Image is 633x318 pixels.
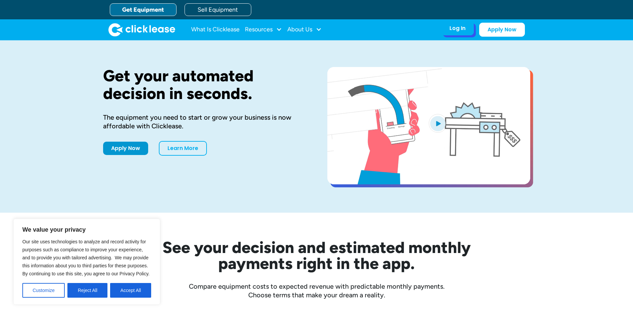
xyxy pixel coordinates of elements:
[449,25,465,32] div: Log In
[103,113,306,130] div: The equipment you need to start or grow your business is now affordable with Clicklease.
[103,67,306,102] h1: Get your automated decision in seconds.
[110,283,151,298] button: Accept All
[327,67,530,184] a: open lightbox
[13,219,160,305] div: We value your privacy
[22,239,149,276] span: Our site uses technologies to analyze and record activity for purposes such as compliance to impr...
[108,23,175,36] a: home
[22,226,151,234] p: We value your privacy
[110,3,177,16] a: Get Equipment
[479,23,525,37] a: Apply Now
[108,23,175,36] img: Clicklease logo
[22,283,65,298] button: Customize
[67,283,107,298] button: Reject All
[130,239,504,271] h2: See your decision and estimated monthly payments right in the app.
[185,3,251,16] a: Sell Equipment
[245,23,282,36] div: Resources
[429,114,447,133] img: Blue play button logo on a light blue circular background
[103,142,148,155] a: Apply Now
[191,23,240,36] a: What Is Clicklease
[159,141,207,156] a: Learn More
[287,23,322,36] div: About Us
[103,282,530,299] div: Compare equipment costs to expected revenue with predictable monthly payments. Choose terms that ...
